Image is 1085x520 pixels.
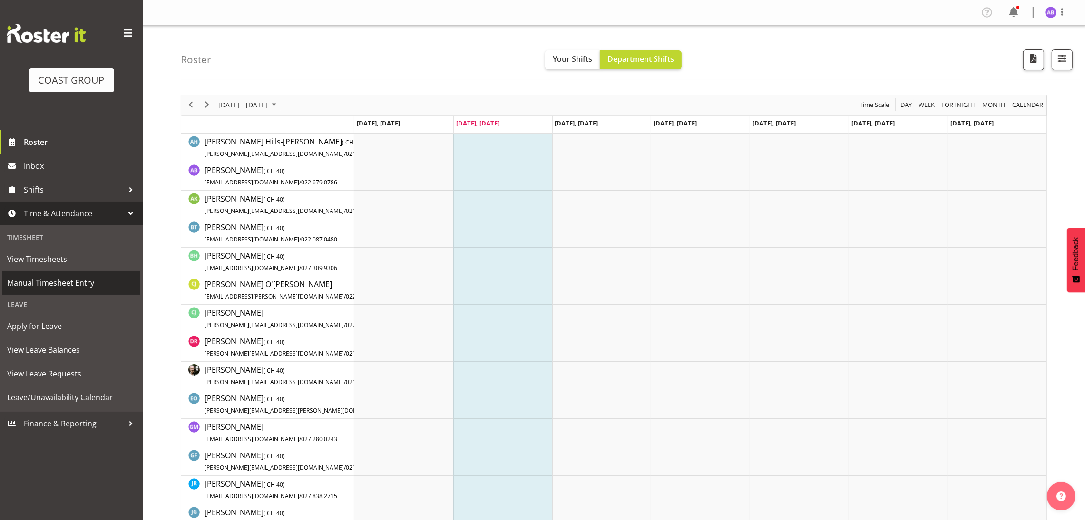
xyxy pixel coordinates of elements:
a: View Leave Requests [2,362,140,385]
span: Apply for Leave [7,319,136,333]
a: View Leave Balances [2,338,140,362]
span: Manual Timesheet Entry [7,276,136,290]
span: Inbox [24,159,138,173]
span: Department Shifts [607,54,674,64]
button: Your Shifts [545,50,600,69]
img: Rosterit website logo [7,24,86,43]
h4: Roster [181,54,211,65]
span: Your Shifts [553,54,592,64]
button: Department Shifts [600,50,682,69]
button: Filter Shifts [1052,49,1073,70]
a: View Timesheets [2,247,140,271]
div: Leave [2,295,140,314]
span: Shifts [24,183,124,197]
img: amy-buchanan3142.jpg [1045,7,1056,18]
span: Feedback [1072,237,1080,270]
a: Leave/Unavailability Calendar [2,385,140,409]
span: Finance & Reporting [24,416,124,431]
button: Download a PDF of the roster according to the set date range. [1023,49,1044,70]
span: Roster [24,135,138,149]
span: View Leave Requests [7,366,136,381]
img: help-xxl-2.png [1056,491,1066,501]
span: Leave/Unavailability Calendar [7,390,136,404]
div: Timesheet [2,228,140,247]
div: COAST GROUP [39,73,105,87]
button: Feedback - Show survey [1067,228,1085,292]
a: Manual Timesheet Entry [2,271,140,295]
a: Apply for Leave [2,314,140,338]
span: View Timesheets [7,252,136,266]
span: View Leave Balances [7,343,136,357]
span: Time & Attendance [24,206,124,221]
